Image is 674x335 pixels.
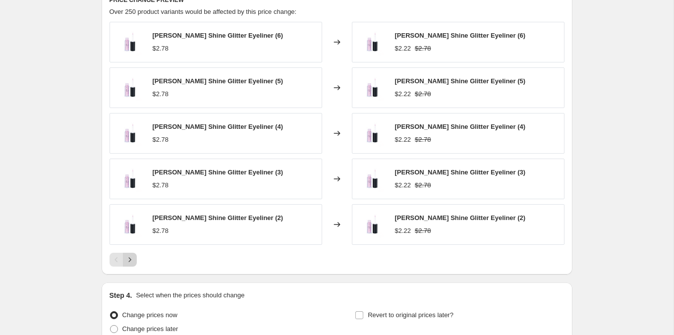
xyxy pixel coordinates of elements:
[115,164,145,194] img: BestOftemplate2023-2024-01-05T145125.089_80x.png
[115,210,145,239] img: BestOftemplate2023-2024-01-05T145125.089_80x.png
[153,32,283,39] span: [PERSON_NAME] Shine Glitter Eyeliner (6)
[357,118,387,148] img: BestOftemplate2023-2024-01-05T145125.089_80x.png
[395,44,411,54] div: $2.22
[415,226,431,236] strike: $2.78
[415,180,431,190] strike: $2.78
[395,226,411,236] div: $2.22
[153,180,169,190] div: $2.78
[123,253,137,267] button: Next
[357,73,387,103] img: BestOftemplate2023-2024-01-05T145125.089_80x.png
[153,135,169,145] div: $2.78
[415,44,431,54] strike: $2.78
[153,44,169,54] div: $2.78
[415,135,431,145] strike: $2.78
[395,168,526,176] span: [PERSON_NAME] Shine Glitter Eyeliner (3)
[357,27,387,57] img: BestOftemplate2023-2024-01-05T145125.089_80x.png
[110,253,137,267] nav: Pagination
[110,290,132,300] h2: Step 4.
[357,210,387,239] img: BestOftemplate2023-2024-01-05T145125.089_80x.png
[153,214,283,222] span: [PERSON_NAME] Shine Glitter Eyeliner (2)
[115,73,145,103] img: BestOftemplate2023-2024-01-05T145125.089_80x.png
[395,77,526,85] span: [PERSON_NAME] Shine Glitter Eyeliner (5)
[153,89,169,99] div: $2.78
[153,226,169,236] div: $2.78
[395,89,411,99] div: $2.22
[122,311,177,319] span: Change prices now
[153,77,283,85] span: [PERSON_NAME] Shine Glitter Eyeliner (5)
[153,123,283,130] span: [PERSON_NAME] Shine Glitter Eyeliner (4)
[368,311,453,319] span: Revert to original prices later?
[395,214,526,222] span: [PERSON_NAME] Shine Glitter Eyeliner (2)
[110,8,297,15] span: Over 250 product variants would be affected by this price change:
[395,180,411,190] div: $2.22
[136,290,244,300] p: Select when the prices should change
[122,325,178,333] span: Change prices later
[115,27,145,57] img: BestOftemplate2023-2024-01-05T145125.089_80x.png
[395,123,526,130] span: [PERSON_NAME] Shine Glitter Eyeliner (4)
[153,168,283,176] span: [PERSON_NAME] Shine Glitter Eyeliner (3)
[415,89,431,99] strike: $2.78
[395,32,526,39] span: [PERSON_NAME] Shine Glitter Eyeliner (6)
[357,164,387,194] img: BestOftemplate2023-2024-01-05T145125.089_80x.png
[115,118,145,148] img: BestOftemplate2023-2024-01-05T145125.089_80x.png
[395,135,411,145] div: $2.22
